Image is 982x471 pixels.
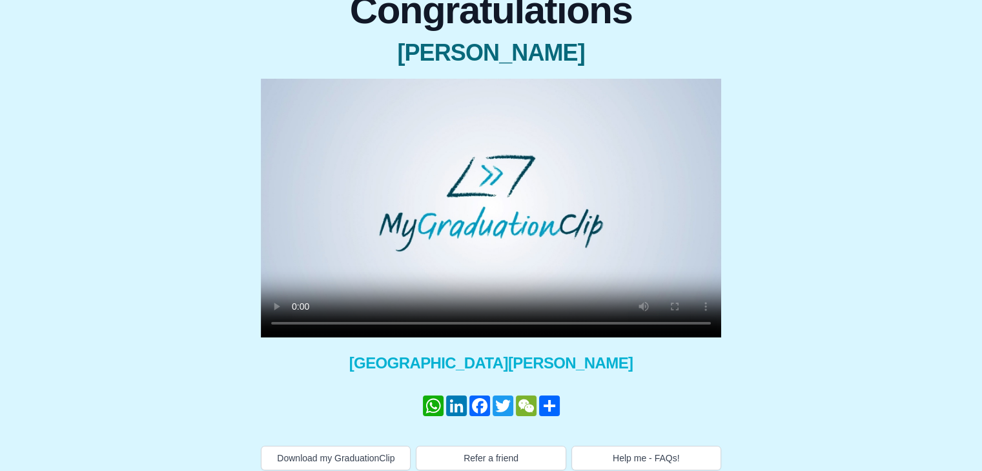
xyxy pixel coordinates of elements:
[261,353,721,374] span: [GEOGRAPHIC_DATA][PERSON_NAME]
[515,396,538,416] a: WeChat
[491,396,515,416] a: Twitter
[261,40,721,66] span: [PERSON_NAME]
[571,446,721,470] button: Help me - FAQs!
[261,446,411,470] button: Download my GraduationClip
[538,396,561,416] a: Share
[422,396,445,416] a: WhatsApp
[416,446,566,470] button: Refer a friend
[468,396,491,416] a: Facebook
[445,396,468,416] a: LinkedIn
